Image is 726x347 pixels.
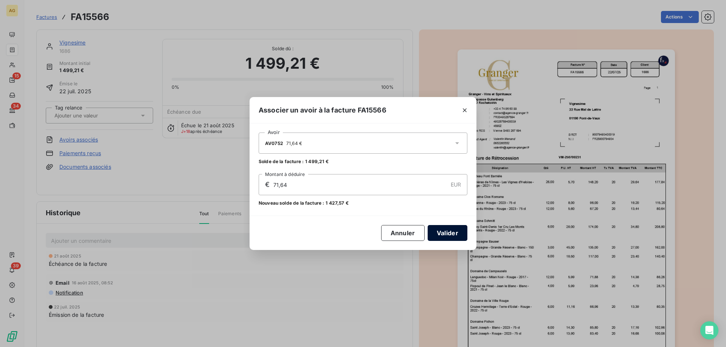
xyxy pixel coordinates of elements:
span: Solde de la facture : [259,158,304,165]
div: Open Intercom Messenger [700,321,718,339]
button: Annuler [381,225,425,241]
button: Valider [428,225,467,241]
span: 71,64 € [286,140,302,146]
span: AV0752 [265,140,283,146]
span: 1 427,57 € [326,200,349,207]
span: Nouveau solde de la facture : [259,200,324,207]
span: Associer un avoir à la facture FA15566 [259,105,386,115]
span: 1 499,21 € [305,158,329,165]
